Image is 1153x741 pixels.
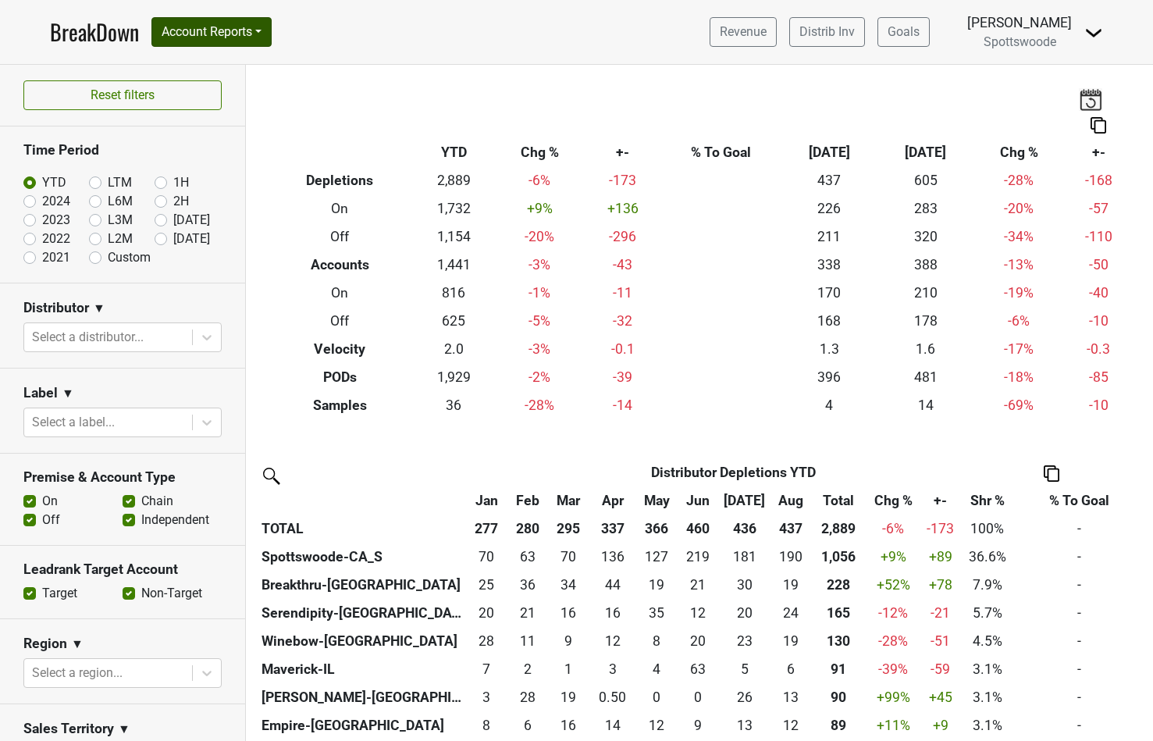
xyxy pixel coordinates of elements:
[636,486,678,515] th: May: activate to sort column ascending
[1016,599,1144,627] td: -
[812,571,865,599] th: 227.594
[50,16,139,48] a: BreakDown
[877,307,973,335] td: 178
[466,543,507,571] td: 70
[552,547,585,567] div: 70
[466,486,507,515] th: Jan: activate to sort column ascending
[770,655,812,683] td: 5.5
[781,307,877,335] td: 168
[23,300,89,316] h3: Distributor
[470,631,504,651] div: 28
[108,248,151,267] label: Custom
[636,627,678,655] td: 8.167
[718,711,770,739] td: 13
[816,631,861,651] div: 130
[722,687,767,707] div: 26
[511,547,544,567] div: 63
[816,687,861,707] div: 90
[781,223,877,251] td: 211
[71,635,84,654] span: ▼
[926,575,955,595] div: +78
[93,299,105,318] span: ▼
[511,603,544,623] div: 21
[42,230,70,248] label: 2022
[548,571,589,599] td: 34.001
[494,391,585,419] td: -28 %
[640,603,674,623] div: 35
[816,659,861,679] div: 91
[1016,486,1144,515] th: % To Goal: activate to sort column ascending
[774,659,808,679] div: 6
[770,711,812,739] td: 11.83
[681,547,714,567] div: 219
[511,687,544,707] div: 28
[636,655,678,683] td: 4
[959,571,1016,599] td: 7.9%
[108,192,133,211] label: L6M
[877,167,973,195] td: 605
[258,627,466,655] th: Winebow-[GEOGRAPHIC_DATA]
[466,627,507,655] td: 27.583
[23,561,222,578] h3: Leadrank Target Account
[173,173,189,192] label: 1H
[973,335,1064,363] td: -17 %
[589,543,636,571] td: 136
[42,211,70,230] label: 2023
[636,543,678,571] td: 127
[1064,223,1133,251] td: -110
[781,391,877,419] td: 4
[593,575,633,595] div: 44
[959,515,1016,543] td: 100%
[593,631,633,651] div: 12
[774,631,808,651] div: 19
[511,575,544,595] div: 36
[959,599,1016,627] td: 5.7%
[589,627,636,655] td: 11.75
[678,683,719,711] td: 0
[718,486,770,515] th: Jul: activate to sort column ascending
[548,599,589,627] td: 16.24
[678,486,719,515] th: Jun: activate to sort column ascending
[678,655,719,683] td: 62.583
[585,363,661,391] td: -39
[973,167,1064,195] td: -28 %
[466,515,507,543] th: 277
[864,655,922,683] td: -39 %
[108,173,132,192] label: LTM
[959,683,1016,711] td: 3.1%
[258,515,466,543] th: TOTAL
[678,599,719,627] td: 12.33
[959,655,1016,683] td: 3.1%
[1064,167,1133,195] td: -168
[864,683,922,711] td: +99 %
[984,34,1056,49] span: Spottswoode
[789,17,865,47] a: Distrib Inv
[1064,195,1133,223] td: -57
[877,363,973,391] td: 481
[1016,543,1144,571] td: -
[640,659,674,679] div: 4
[1064,391,1133,419] td: -10
[877,280,973,308] td: 210
[1064,307,1133,335] td: -10
[266,223,414,251] th: Off
[414,391,495,419] td: 36
[589,599,636,627] td: 16.24
[770,627,812,655] td: 19
[678,543,719,571] td: 219
[507,627,548,655] td: 11.417
[718,543,770,571] td: 181
[266,167,414,195] th: Depletions
[266,251,414,280] th: Accounts
[23,721,114,737] h3: Sales Territory
[585,167,661,195] td: -173
[414,251,495,280] td: 1,441
[266,280,414,308] th: On
[864,627,922,655] td: -28 %
[640,547,674,567] div: 127
[548,627,589,655] td: 8.75
[258,571,466,599] th: Breakthru-[GEOGRAPHIC_DATA]
[926,603,955,623] div: -21
[414,195,495,223] td: 1,732
[585,280,661,308] td: -11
